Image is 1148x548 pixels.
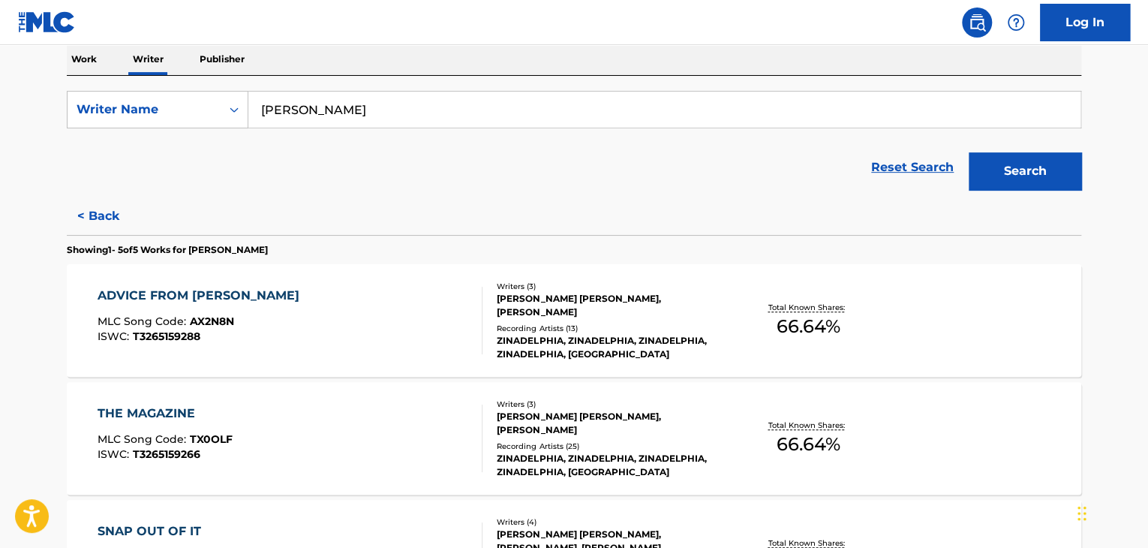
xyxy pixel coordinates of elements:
div: Writers ( 3 ) [497,399,723,410]
span: ISWC : [98,330,133,343]
p: Showing 1 - 5 of 5 Works for [PERSON_NAME] [67,243,268,257]
div: Recording Artists ( 13 ) [497,323,723,334]
div: [PERSON_NAME] [PERSON_NAME], [PERSON_NAME] [497,410,723,437]
iframe: Chat Widget [1073,476,1148,548]
div: Recording Artists ( 25 ) [497,441,723,452]
a: Public Search [962,8,992,38]
span: TX0OLF [190,432,233,446]
p: Total Known Shares: [768,302,848,313]
img: MLC Logo [18,11,76,33]
span: ISWC : [98,447,133,461]
span: MLC Song Code : [98,315,190,328]
span: T3265159288 [133,330,200,343]
div: Help [1001,8,1031,38]
button: < Back [67,197,157,235]
div: Writers ( 3 ) [497,281,723,292]
span: 66.64 % [776,313,840,340]
span: AX2N8N [190,315,234,328]
a: Log In [1040,4,1130,41]
a: Reset Search [864,151,961,184]
div: THE MAGAZINE [98,405,233,423]
div: Drag [1077,491,1086,536]
span: T3265159266 [133,447,200,461]
div: SNAP OUT OF IT [98,522,231,540]
p: Total Known Shares: [768,420,848,431]
p: Work [67,44,101,75]
a: THE MAGAZINEMLC Song Code:TX0OLFISWC:T3265159266Writers (3)[PERSON_NAME] [PERSON_NAME], [PERSON_N... [67,382,1081,495]
form: Search Form [67,91,1081,197]
p: Writer [128,44,168,75]
a: ADVICE FROM [PERSON_NAME]MLC Song Code:AX2N8NISWC:T3265159288Writers (3)[PERSON_NAME] [PERSON_NAM... [67,264,1081,377]
img: help [1007,14,1025,32]
span: MLC Song Code : [98,432,190,446]
span: 66.64 % [776,431,840,458]
div: ZINADELPHIA, ZINADELPHIA, ZINADELPHIA, ZINADELPHIA, [GEOGRAPHIC_DATA] [497,334,723,361]
div: ADVICE FROM [PERSON_NAME] [98,287,307,305]
div: ZINADELPHIA, ZINADELPHIA, ZINADELPHIA, ZINADELPHIA, [GEOGRAPHIC_DATA] [497,452,723,479]
div: Writers ( 4 ) [497,516,723,528]
img: search [968,14,986,32]
div: [PERSON_NAME] [PERSON_NAME], [PERSON_NAME] [497,292,723,319]
p: Publisher [195,44,249,75]
button: Search [969,152,1081,190]
div: Writer Name [77,101,212,119]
